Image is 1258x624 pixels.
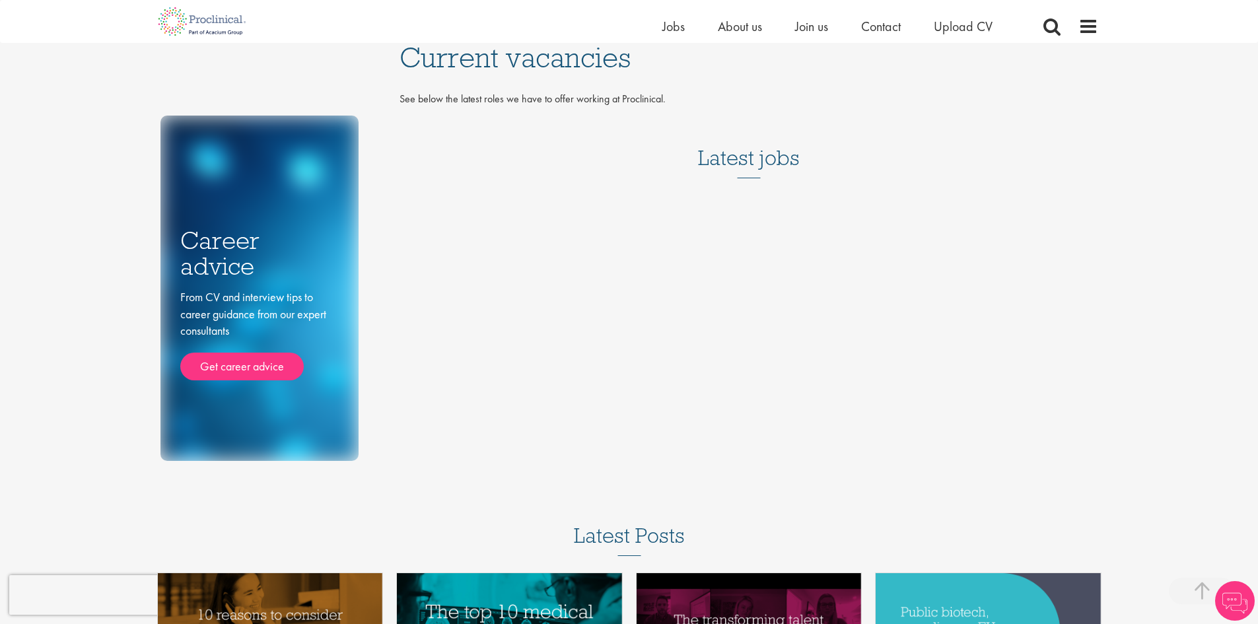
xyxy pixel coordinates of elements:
[9,575,178,615] iframe: reCAPTCHA
[934,18,993,35] a: Upload CV
[400,92,1098,107] p: See below the latest roles we have to offer working at Proclinical.
[718,18,762,35] a: About us
[180,228,339,279] h3: Career advice
[574,524,685,556] h3: Latest Posts
[1215,581,1255,621] img: Chatbot
[698,114,800,178] h3: Latest jobs
[180,353,304,380] a: Get career advice
[795,18,828,35] a: Join us
[400,40,631,75] span: Current vacancies
[861,18,901,35] a: Contact
[180,289,339,380] div: From CV and interview tips to career guidance from our expert consultants
[662,18,685,35] a: Jobs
